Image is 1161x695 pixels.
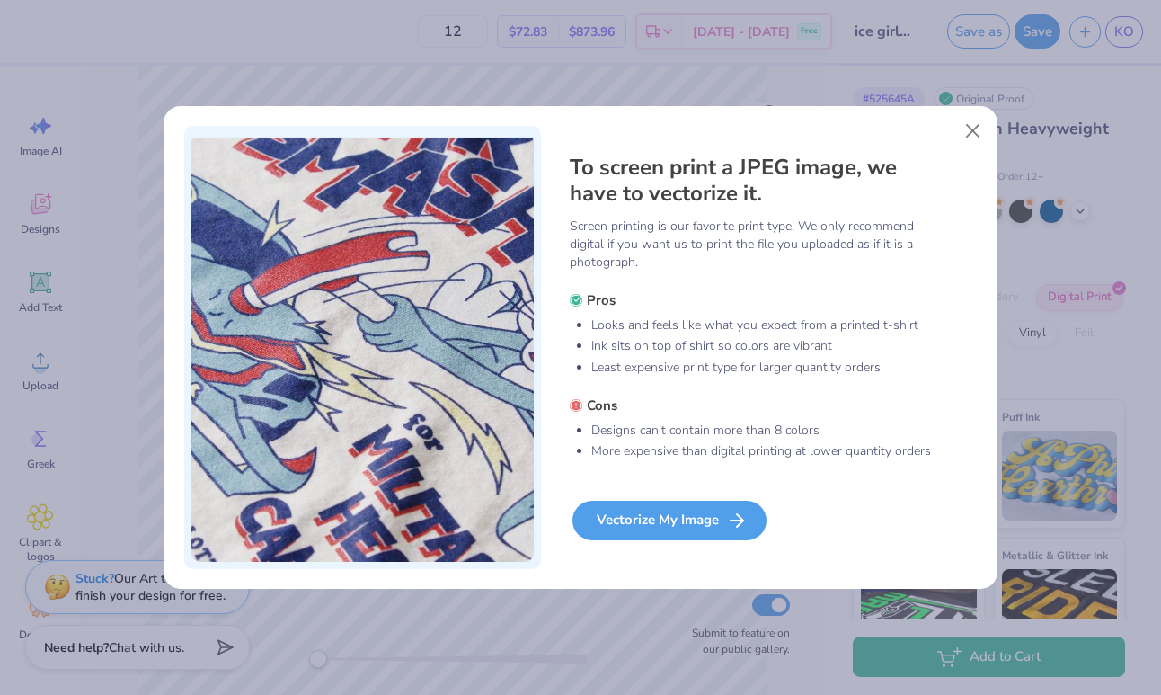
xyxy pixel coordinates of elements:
li: Looks and feels like what you expect from a printed t-shirt [591,316,933,334]
li: Ink sits on top of shirt so colors are vibrant [591,337,933,355]
h4: To screen print a JPEG image, we have to vectorize it. [570,155,933,208]
li: More expensive than digital printing at lower quantity orders [591,442,933,460]
div: Vectorize My Image [572,501,767,540]
p: Screen printing is our favorite print type! We only recommend digital if you want us to print the... [570,218,933,272]
h5: Cons [570,397,933,414]
h5: Pros [570,291,933,309]
button: Close [956,113,990,147]
li: Least expensive print type for larger quantity orders [591,359,933,377]
li: Designs can’t contain more than 8 colors [591,422,933,440]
